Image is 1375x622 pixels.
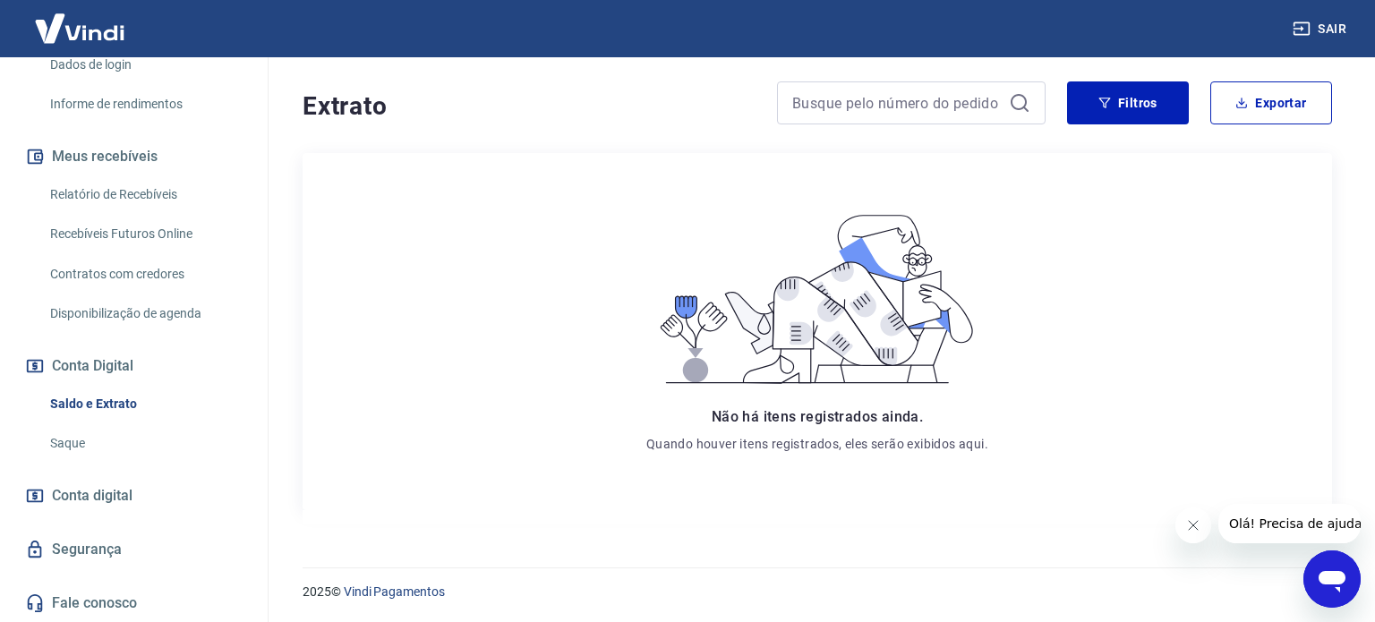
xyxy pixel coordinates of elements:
p: Quando houver itens registrados, eles serão exibidos aqui. [646,435,988,453]
a: Contratos com credores [43,256,246,293]
h4: Extrato [303,89,756,124]
button: Sair [1289,13,1354,46]
a: Saldo e Extrato [43,386,246,422]
a: Vindi Pagamentos [344,584,445,599]
img: Vindi [21,1,138,55]
a: Dados de login [43,47,246,83]
button: Filtros [1067,81,1189,124]
p: 2025 © [303,583,1332,601]
a: Segurança [21,530,246,569]
button: Exportar [1210,81,1332,124]
a: Saque [43,425,246,462]
span: Conta digital [52,483,132,508]
iframe: Mensagem da empresa [1218,504,1361,543]
a: Recebíveis Futuros Online [43,216,246,252]
button: Meus recebíveis [21,137,246,176]
a: Relatório de Recebíveis [43,176,246,213]
span: Não há itens registrados ainda. [712,408,923,425]
a: Disponibilização de agenda [43,295,246,332]
a: Conta digital [21,476,246,515]
iframe: Fechar mensagem [1175,507,1211,543]
span: Olá! Precisa de ajuda? [11,13,150,27]
input: Busque pelo número do pedido [792,89,1002,116]
a: Informe de rendimentos [43,86,246,123]
iframe: Botão para abrir a janela de mensagens [1303,550,1361,608]
button: Conta Digital [21,346,246,386]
